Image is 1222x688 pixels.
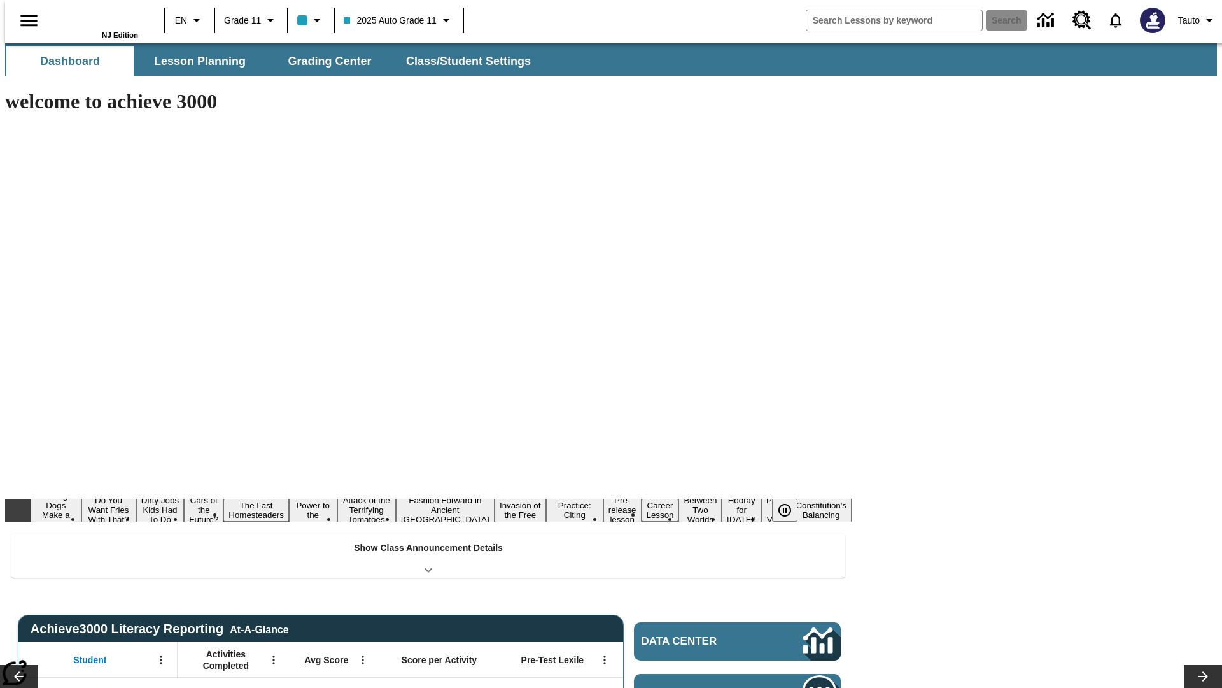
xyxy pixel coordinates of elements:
button: Slide 13 Between Two Worlds [678,494,722,526]
button: Lesson Planning [136,46,263,76]
button: Grade: Grade 11, Select a grade [219,9,283,32]
button: Select a new avatar [1132,4,1173,37]
button: Slide 11 Pre-release lesson [603,494,642,526]
button: Slide 4 Cars of the Future? [184,494,223,526]
span: Grade 11 [224,14,261,27]
a: Data Center [634,622,841,661]
button: Open Menu [595,650,614,670]
span: Lesson Planning [154,54,246,69]
div: SubNavbar [5,43,1217,76]
button: Slide 3 Dirty Jobs Kids Had To Do [136,494,185,526]
a: Resource Center, Will open in new tab [1065,3,1099,38]
span: Score per Activity [402,654,477,666]
button: Slide 15 Point of View [761,494,790,526]
button: Class: 2025 Auto Grade 11, Select your class [339,9,458,32]
span: NJ Edition [102,31,138,39]
button: Slide 2 Do You Want Fries With That? [81,494,136,526]
span: Data Center [642,635,761,648]
span: EN [175,14,187,27]
button: Slide 6 Solar Power to the People [289,489,337,531]
span: 2025 Auto Grade 11 [344,14,436,27]
button: Slide 9 The Invasion of the Free CD [495,489,546,531]
input: search field [806,10,982,31]
button: Grading Center [266,46,393,76]
button: Slide 10 Mixed Practice: Citing Evidence [546,489,603,531]
div: Show Class Announcement Details [11,534,845,578]
button: Lesson carousel, Next [1184,665,1222,688]
h1: welcome to achieve 3000 [5,90,852,113]
span: Avg Score [304,654,348,666]
span: Achieve3000 Literacy Reporting [31,622,289,636]
span: Pre-Test Lexile [521,654,584,666]
img: Avatar [1140,8,1165,33]
div: SubNavbar [5,46,542,76]
span: Class/Student Settings [406,54,531,69]
button: Slide 1 Diving Dogs Make a Splash [31,489,81,531]
div: Pause [772,499,810,522]
a: Home [55,6,138,31]
button: Pause [772,499,797,522]
a: Data Center [1030,3,1065,38]
button: Language: EN, Select a language [169,9,210,32]
span: Dashboard [40,54,100,69]
button: Slide 12 Career Lesson [642,499,679,522]
a: Notifications [1099,4,1132,37]
button: Dashboard [6,46,134,76]
p: Show Class Announcement Details [354,541,503,555]
button: Open Menu [151,650,171,670]
button: Slide 5 The Last Homesteaders [223,499,289,522]
span: Grading Center [288,54,371,69]
span: Activities Completed [184,649,268,671]
button: Open side menu [10,2,48,39]
button: Slide 16 The Constitution's Balancing Act [790,489,852,531]
button: Class color is light blue. Change class color [292,9,330,32]
div: At-A-Glance [230,622,288,636]
button: Profile/Settings [1173,9,1222,32]
span: Tauto [1178,14,1200,27]
button: Slide 7 Attack of the Terrifying Tomatoes [337,494,396,526]
button: Class/Student Settings [396,46,541,76]
button: Slide 8 Fashion Forward in Ancient Rome [396,494,495,526]
button: Open Menu [353,650,372,670]
button: Open Menu [264,650,283,670]
button: Slide 14 Hooray for Constitution Day! [722,494,761,526]
span: Student [73,654,106,666]
div: Home [55,4,138,39]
